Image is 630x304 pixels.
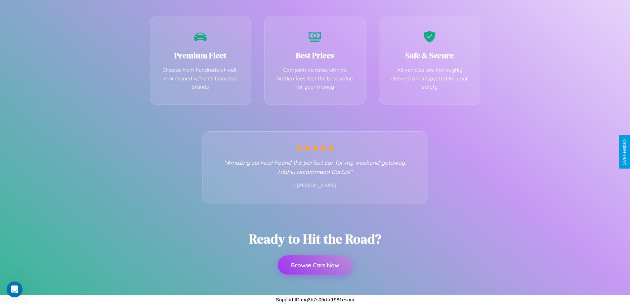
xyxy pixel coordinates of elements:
[216,181,414,190] p: - [PERSON_NAME]
[622,139,627,165] div: Give Feedback
[276,295,354,304] p: Support ID: mg3b7s05rbx1981esnm
[274,50,356,61] h3: Best Prices
[216,158,414,176] p: "Amazing service! Found the perfect car for my weekend getaway. Highly recommend CarGo!"
[160,50,241,61] h3: Premium Fleet
[389,50,470,61] h3: Safe & Secure
[160,66,241,91] p: Choose from hundreds of well-maintained vehicles from top brands
[389,66,470,91] p: All vehicles are thoroughly cleaned and inspected for your safety
[278,255,352,275] button: Browse Cars Now
[7,282,22,297] iframe: Intercom live chat
[274,66,356,91] p: Competitive rates with no hidden fees. Get the best value for your money
[249,230,381,248] h2: Ready to Hit the Road?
